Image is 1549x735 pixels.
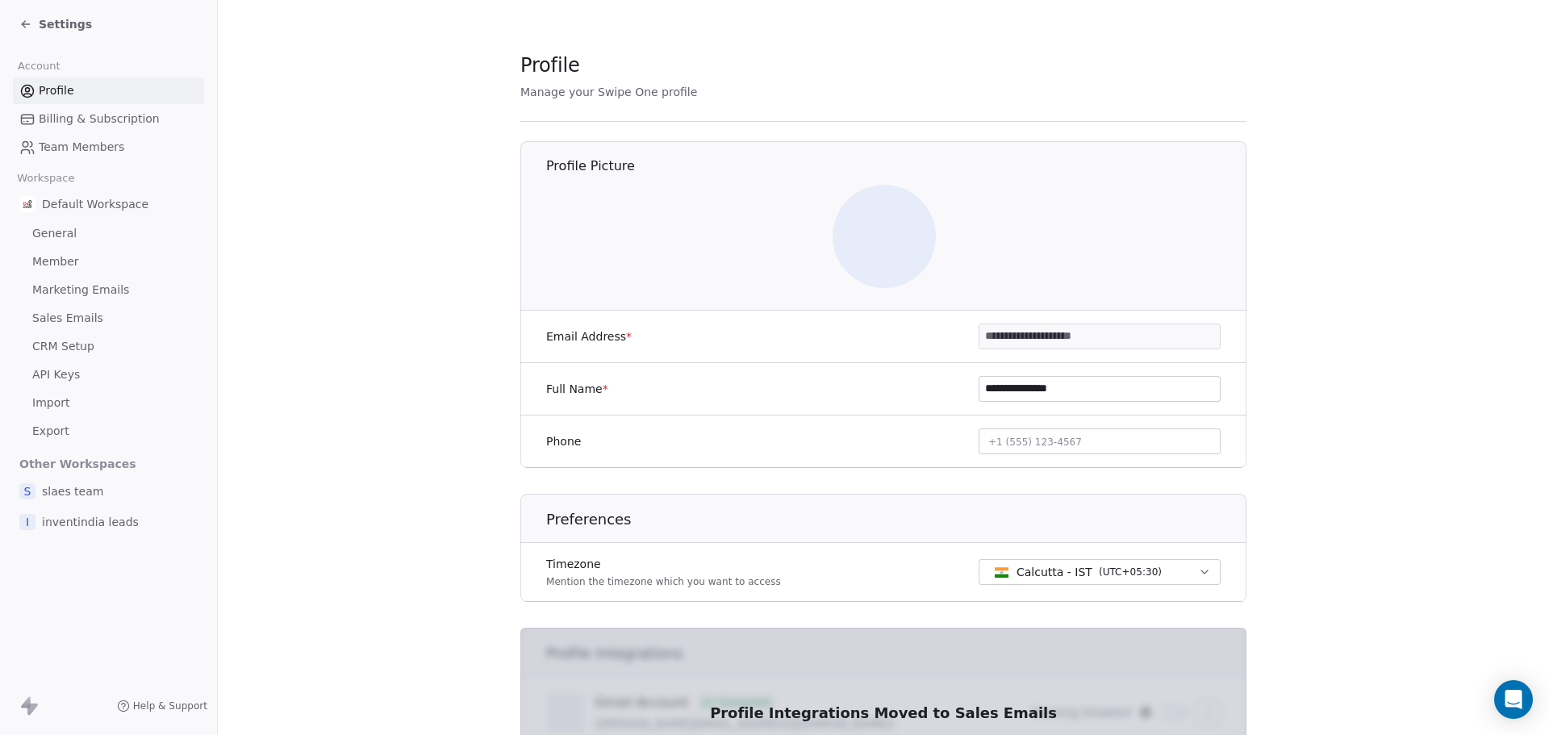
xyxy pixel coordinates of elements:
h1: Preferences [546,510,1247,529]
span: Profile [39,82,74,99]
span: Profile [520,53,580,77]
span: +1 (555) 123-4567 [988,436,1082,448]
div: Open Intercom Messenger [1494,680,1533,719]
span: Account [10,54,67,78]
label: Timezone [546,556,781,572]
button: Calcutta - IST(UTC+05:30) [979,559,1221,585]
span: Marketing Emails [32,282,129,299]
a: Import [13,390,204,416]
span: Workspace [10,166,81,190]
span: Sales Emails [32,310,103,327]
span: Team Members [39,139,124,156]
span: Help & Support [133,700,207,712]
label: Phone [546,433,581,449]
span: ( UTC+05:30 ) [1099,565,1162,579]
a: CRM Setup [13,333,204,360]
h1: Profile Picture [546,157,1247,175]
span: Other Workspaces [13,451,143,477]
span: General [32,225,77,242]
span: Export [32,423,69,440]
a: Export [13,418,204,445]
button: +1 (555) 123-4567 [979,428,1221,454]
label: Full Name [546,381,608,397]
a: Help & Support [117,700,207,712]
a: API Keys [13,361,204,388]
label: Email Address [546,328,632,345]
a: Billing & Subscription [13,106,204,132]
a: General [13,220,204,247]
span: s [19,483,35,499]
a: Marketing Emails [13,277,204,303]
span: inventindia leads [42,514,139,530]
a: Settings [19,16,92,32]
span: i [19,514,35,530]
span: Member [32,253,79,270]
span: API Keys [32,366,80,383]
span: Import [32,395,69,411]
p: Mention the timezone which you want to access [546,575,781,588]
a: Profile [13,77,204,104]
a: Team Members [13,134,204,161]
img: on2cook%20logo-04%20copy.jpg [19,196,35,212]
a: Sales Emails [13,305,204,332]
span: Settings [39,16,92,32]
span: Calcutta - IST [1017,564,1092,580]
span: Default Workspace [42,196,148,212]
a: Member [13,248,204,275]
span: Manage your Swipe One profile [520,86,697,98]
span: slaes team [42,483,103,499]
span: CRM Setup [32,338,94,355]
h1: Profile Integrations Moved to Sales Emails [619,704,1148,723]
span: Billing & Subscription [39,111,160,127]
